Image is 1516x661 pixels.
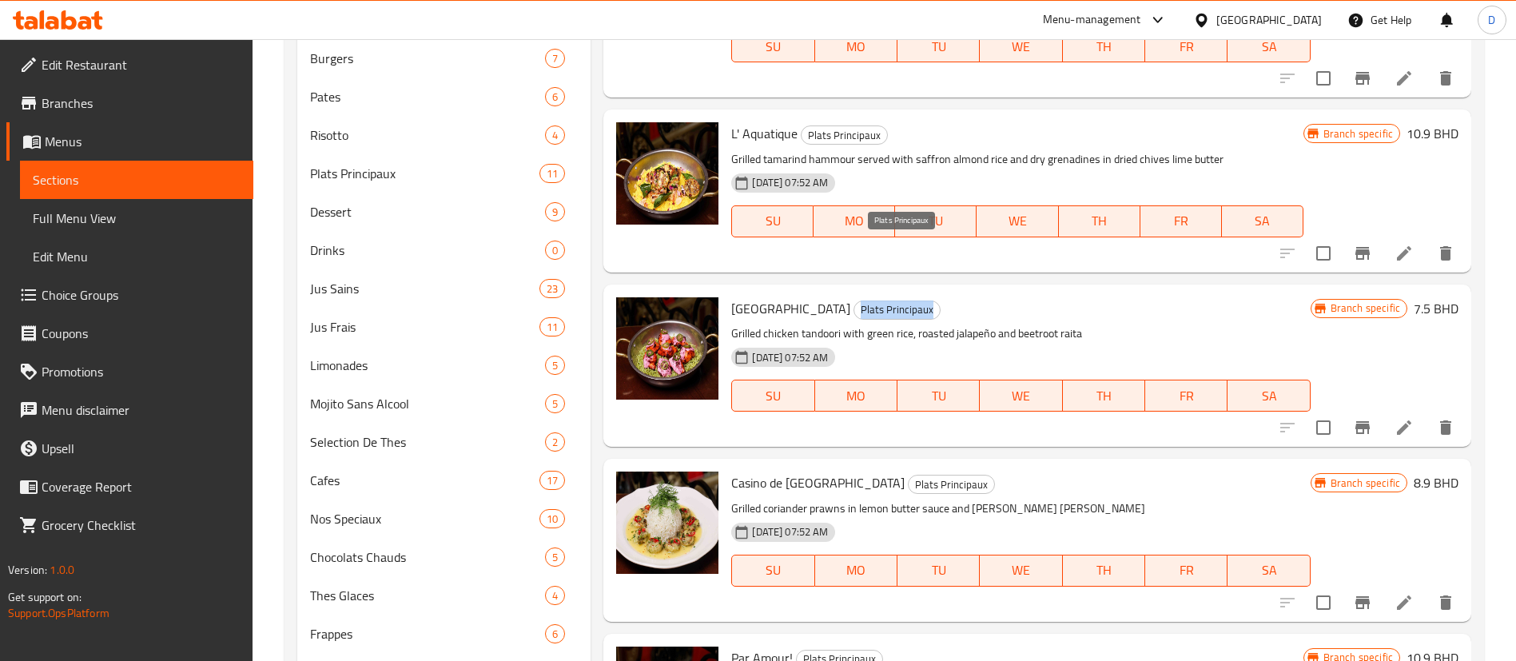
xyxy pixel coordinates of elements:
span: Chocolats Chauds [310,548,545,567]
button: TU [897,555,980,587]
span: Menu disclaimer [42,400,241,420]
div: Risotto [310,125,545,145]
span: Coupons [42,324,241,343]
span: 17 [540,473,564,488]
div: Plats Principaux11 [297,154,591,193]
div: items [545,241,565,260]
span: 4 [546,128,564,143]
button: delete [1426,59,1465,98]
div: Plats Principaux [908,475,995,494]
div: Plats Principaux [801,125,888,145]
span: SA [1228,209,1297,233]
a: Menu disclaimer [6,391,253,429]
p: Grilled chicken tandoori with green rice, roasted jalapeño and beetroot raita [731,324,1310,344]
span: Edit Menu [33,247,241,266]
span: Promotions [42,362,241,381]
span: FR [1152,35,1221,58]
span: Jus Frais [310,317,539,336]
span: 5 [546,358,564,373]
div: Plats Principaux [310,164,539,183]
span: 6 [546,90,564,105]
button: SU [731,380,814,412]
button: WE [980,380,1062,412]
button: MO [815,380,897,412]
button: delete [1426,583,1465,622]
span: 7 [546,51,564,66]
span: Mojito Sans Alcool [310,394,545,413]
span: SU [738,209,807,233]
span: [GEOGRAPHIC_DATA] [731,297,850,321]
div: Selection De Thes2 [297,423,591,461]
span: TH [1069,384,1139,408]
span: 5 [546,550,564,565]
span: [DATE] 07:52 AM [746,524,834,540]
span: Branch specific [1324,301,1407,316]
a: Edit Menu [20,237,253,276]
div: items [545,49,565,68]
a: Menus [6,122,253,161]
div: Limonades5 [297,346,591,384]
span: 5 [546,396,564,412]
a: Edit menu item [1395,244,1414,263]
div: Drinks0 [297,231,591,269]
span: Dessert [310,202,545,221]
a: Grocery Checklist [6,506,253,544]
a: Choice Groups [6,276,253,314]
span: Select to update [1307,586,1340,619]
span: Burgers [310,49,545,68]
div: Jus Sains23 [297,269,591,308]
a: Branches [6,84,253,122]
span: SU [738,384,808,408]
span: 11 [540,320,564,335]
a: Support.OpsPlatform [8,603,109,623]
button: FR [1140,205,1222,237]
button: TH [1063,380,1145,412]
div: Jus Sains [310,279,539,298]
span: Select to update [1307,62,1340,95]
span: Choice Groups [42,285,241,305]
div: items [545,394,565,413]
img: Casino de Paris [616,472,718,574]
div: Jus Frais11 [297,308,591,346]
span: 9 [546,205,564,220]
button: Branch-specific-item [1343,408,1382,447]
button: Branch-specific-item [1343,234,1382,273]
a: Edit menu item [1395,593,1414,612]
p: Grilled coriander prawns in lemon butter sauce and [PERSON_NAME] [PERSON_NAME] [731,499,1310,519]
div: items [539,509,565,528]
button: Branch-specific-item [1343,583,1382,622]
span: 0 [546,243,564,258]
button: FR [1145,380,1228,412]
button: TU [897,30,980,62]
button: Branch-specific-item [1343,59,1382,98]
span: FR [1152,384,1221,408]
span: Branch specific [1324,476,1407,491]
span: TU [904,384,973,408]
span: Plats Principaux [854,301,940,319]
span: Coverage Report [42,477,241,496]
div: items [545,356,565,375]
div: Thes Glaces [310,586,545,605]
span: [DATE] 07:52 AM [746,175,834,190]
span: Limonades [310,356,545,375]
span: Plats Principaux [802,126,887,145]
div: Cafes17 [297,461,591,500]
img: Théâtre de Montmartre [616,297,718,400]
a: Edit menu item [1395,69,1414,88]
button: SA [1222,205,1303,237]
span: 4 [546,588,564,603]
span: Casino de [GEOGRAPHIC_DATA] [731,471,905,495]
span: SA [1234,559,1303,582]
div: items [539,471,565,490]
span: 10 [540,512,564,527]
span: Edit Restaurant [42,55,241,74]
button: WE [980,30,1062,62]
div: items [545,125,565,145]
button: TU [897,380,980,412]
span: Frappes [310,624,545,643]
